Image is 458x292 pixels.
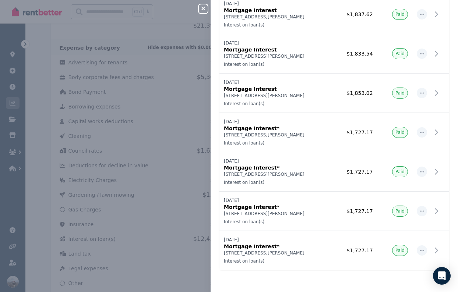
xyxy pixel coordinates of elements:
[224,132,328,138] p: [STREET_ADDRESS][PERSON_NAME]
[224,219,328,225] p: Interest on loan(s)
[224,171,328,177] p: [STREET_ADDRESS][PERSON_NAME]
[395,90,405,96] span: Paid
[333,34,377,74] td: $1,833.54
[224,101,328,107] p: Interest on loan(s)
[333,74,377,113] td: $1,853.02
[224,164,328,171] p: Mortgage Interest*
[224,7,328,14] p: Mortgage Interest
[224,93,328,99] p: [STREET_ADDRESS][PERSON_NAME]
[333,113,377,152] td: $1,727.17
[333,152,377,192] td: $1,727.17
[395,51,405,57] span: Paid
[224,243,328,250] p: Mortgage Interest*
[333,192,377,231] td: $1,727.17
[224,258,328,264] p: Interest on loan(s)
[395,11,405,17] span: Paid
[224,61,328,67] p: Interest on loan(s)
[395,208,405,214] span: Paid
[224,237,328,243] p: [DATE]
[224,1,328,7] p: [DATE]
[224,179,328,185] p: Interest on loan(s)
[395,129,405,135] span: Paid
[395,248,405,253] span: Paid
[224,22,328,28] p: Interest on loan(s)
[224,125,328,132] p: Mortgage Interest*
[224,53,328,59] p: [STREET_ADDRESS][PERSON_NAME]
[224,197,328,203] p: [DATE]
[224,40,328,46] p: [DATE]
[224,203,328,211] p: Mortgage Interest*
[395,169,405,175] span: Paid
[224,158,328,164] p: [DATE]
[224,85,328,93] p: Mortgage Interest
[224,119,328,125] p: [DATE]
[224,250,328,256] p: [STREET_ADDRESS][PERSON_NAME]
[224,211,328,217] p: [STREET_ADDRESS][PERSON_NAME]
[224,140,328,146] p: Interest on loan(s)
[333,231,377,270] td: $1,727.17
[433,267,451,285] div: Open Intercom Messenger
[224,46,328,53] p: Mortgage Interest
[224,14,328,20] p: [STREET_ADDRESS][PERSON_NAME]
[224,79,328,85] p: [DATE]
